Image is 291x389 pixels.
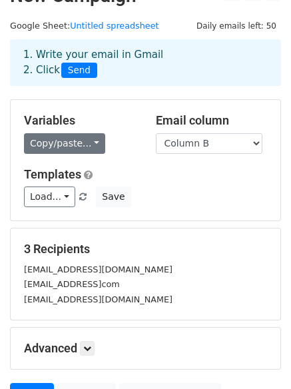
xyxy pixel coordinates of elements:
small: [EMAIL_ADDRESS][DOMAIN_NAME] [24,264,172,274]
a: Untitled spreadsheet [70,21,158,31]
a: Daily emails left: 50 [192,21,281,31]
a: Copy/paste... [24,133,105,154]
span: Send [61,63,97,79]
small: [EMAIL_ADDRESS]com [24,279,120,289]
a: Load... [24,187,75,207]
iframe: Chat Widget [224,325,291,389]
h5: Variables [24,113,136,128]
h5: Advanced [24,341,267,356]
button: Save [96,187,131,207]
span: Daily emails left: 50 [192,19,281,33]
div: 1. Write your email in Gmail 2. Click [13,47,278,78]
h5: Email column [156,113,268,128]
small: Google Sheet: [10,21,159,31]
a: Templates [24,167,81,181]
small: [EMAIL_ADDRESS][DOMAIN_NAME] [24,294,172,304]
h5: 3 Recipients [24,242,267,256]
